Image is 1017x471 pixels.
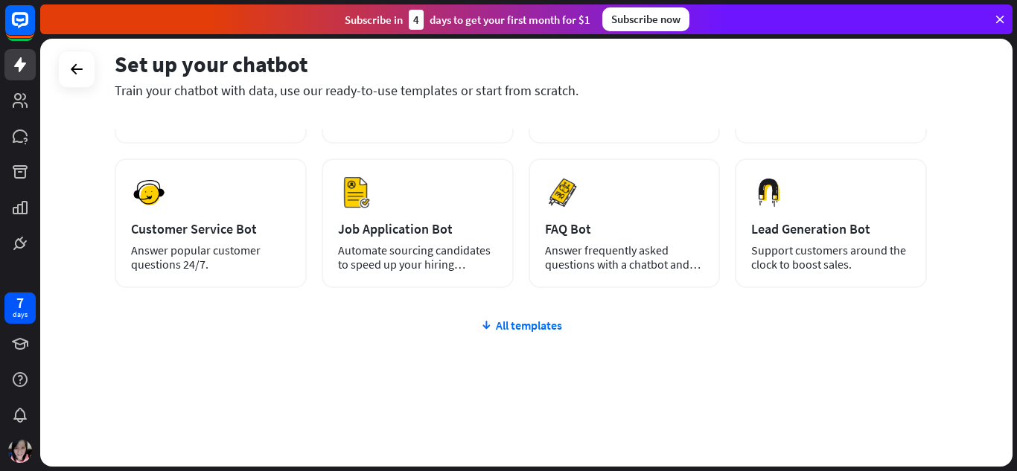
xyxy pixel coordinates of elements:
[751,220,911,237] div: Lead Generation Bot
[115,318,927,333] div: All templates
[131,220,290,237] div: Customer Service Bot
[751,243,911,272] div: Support customers around the clock to boost sales.
[115,82,927,99] div: Train your chatbot with data, use our ready-to-use templates or start from scratch.
[131,243,290,272] div: Answer popular customer questions 24/7.
[545,243,704,272] div: Answer frequently asked questions with a chatbot and save your time.
[338,243,497,272] div: Automate sourcing candidates to speed up your hiring process.
[409,10,424,30] div: 4
[602,7,689,31] div: Subscribe now
[338,220,497,237] div: Job Application Bot
[115,50,927,78] div: Set up your chatbot
[4,292,36,324] a: 7 days
[12,6,57,51] button: Open LiveChat chat widget
[545,220,704,237] div: FAQ Bot
[16,296,24,310] div: 7
[13,310,28,320] div: days
[345,10,590,30] div: Subscribe in days to get your first month for $1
